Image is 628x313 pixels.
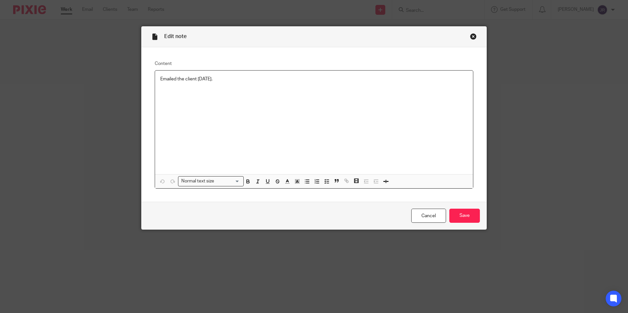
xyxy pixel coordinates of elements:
[470,33,477,40] div: Close this dialog window
[164,34,187,39] span: Edit note
[449,209,480,223] input: Save
[216,178,240,185] input: Search for option
[178,176,244,186] div: Search for option
[155,60,473,67] label: Content
[160,76,468,82] p: Emailed the client [DATE].
[411,209,446,223] a: Cancel
[180,178,215,185] span: Normal text size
